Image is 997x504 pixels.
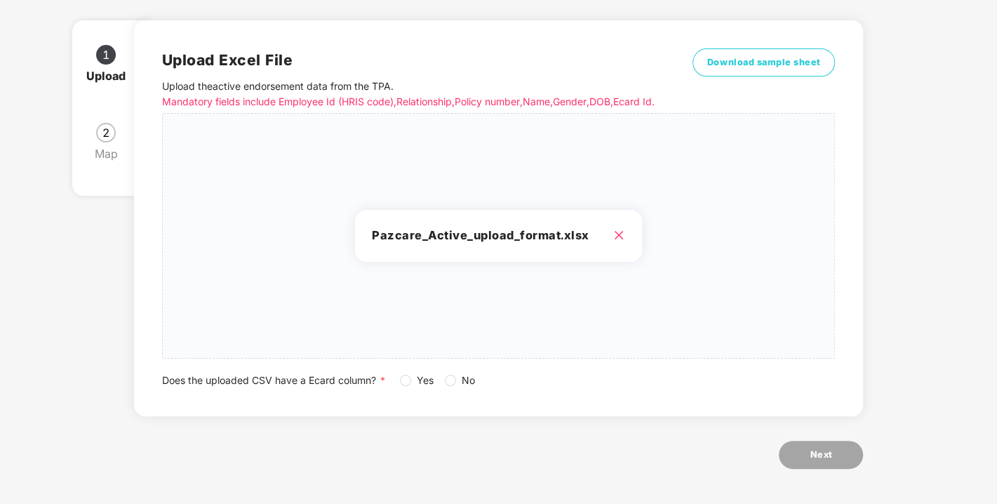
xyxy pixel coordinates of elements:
[707,55,821,69] span: Download sample sheet
[102,49,109,60] span: 1
[613,230,624,241] span: close
[162,48,667,72] h2: Upload Excel File
[102,127,109,138] span: 2
[372,227,624,245] h3: Pazcare_Active_upload_format.xlsx
[456,373,481,388] span: No
[411,373,439,388] span: Yes
[162,373,836,388] div: Does the uploaded CSV have a Ecard column?
[163,114,835,358] span: Pazcare_Active_upload_format.xlsx close
[162,79,667,110] p: Upload the active endorsement data from the TPA .
[162,94,667,110] p: Mandatory fields include Employee Id (HRIS code), Relationship, Policy number, Name, Gender, DOB,...
[692,48,836,77] button: Download sample sheet
[86,65,137,87] div: Upload
[95,142,129,165] div: Map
